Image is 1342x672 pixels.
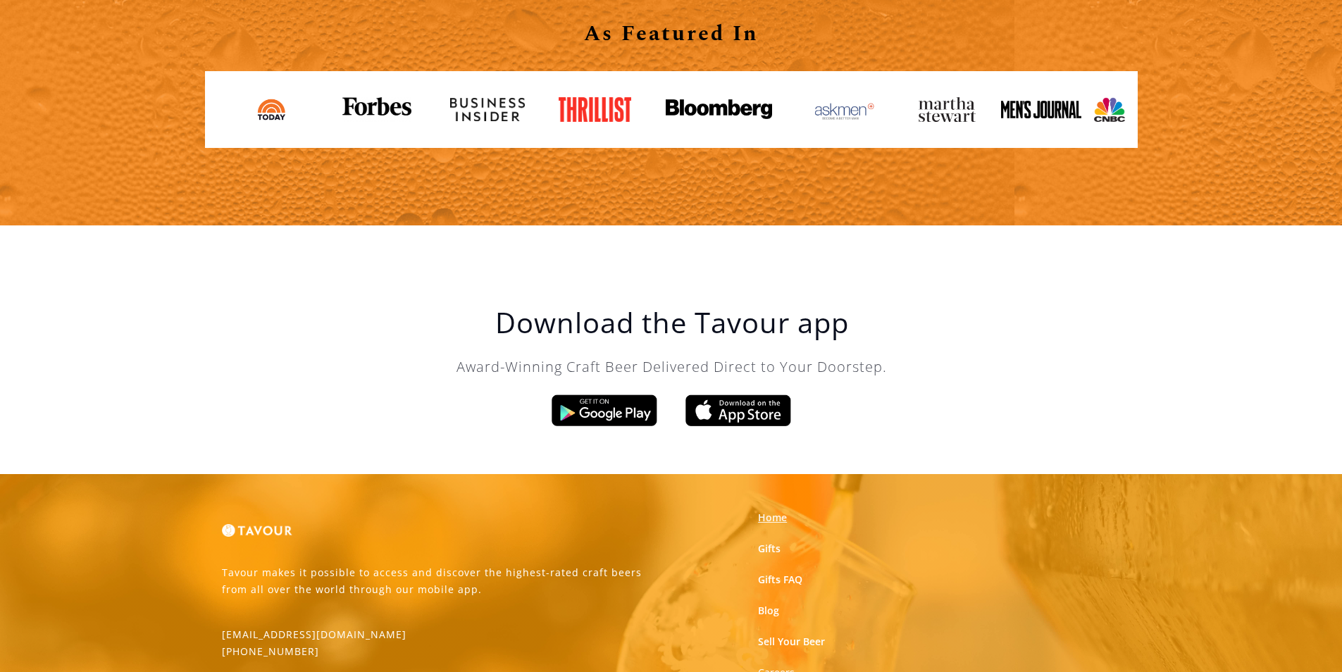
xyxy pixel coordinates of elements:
a: Sell Your Beer [758,635,825,649]
h1: Download the Tavour app [390,306,954,340]
strong: As Featured In [584,18,759,50]
p: [EMAIL_ADDRESS][DOMAIN_NAME] [PHONE_NUMBER] [222,626,406,660]
a: Gifts FAQ [758,573,802,587]
a: Home [758,511,787,525]
p: Tavour makes it possible to access and discover the highest-rated craft beers from all over the w... [222,564,661,598]
a: Gifts [758,542,781,556]
p: Award-Winning Craft Beer Delivered Direct to Your Doorstep. [390,356,954,378]
a: Blog [758,604,779,618]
